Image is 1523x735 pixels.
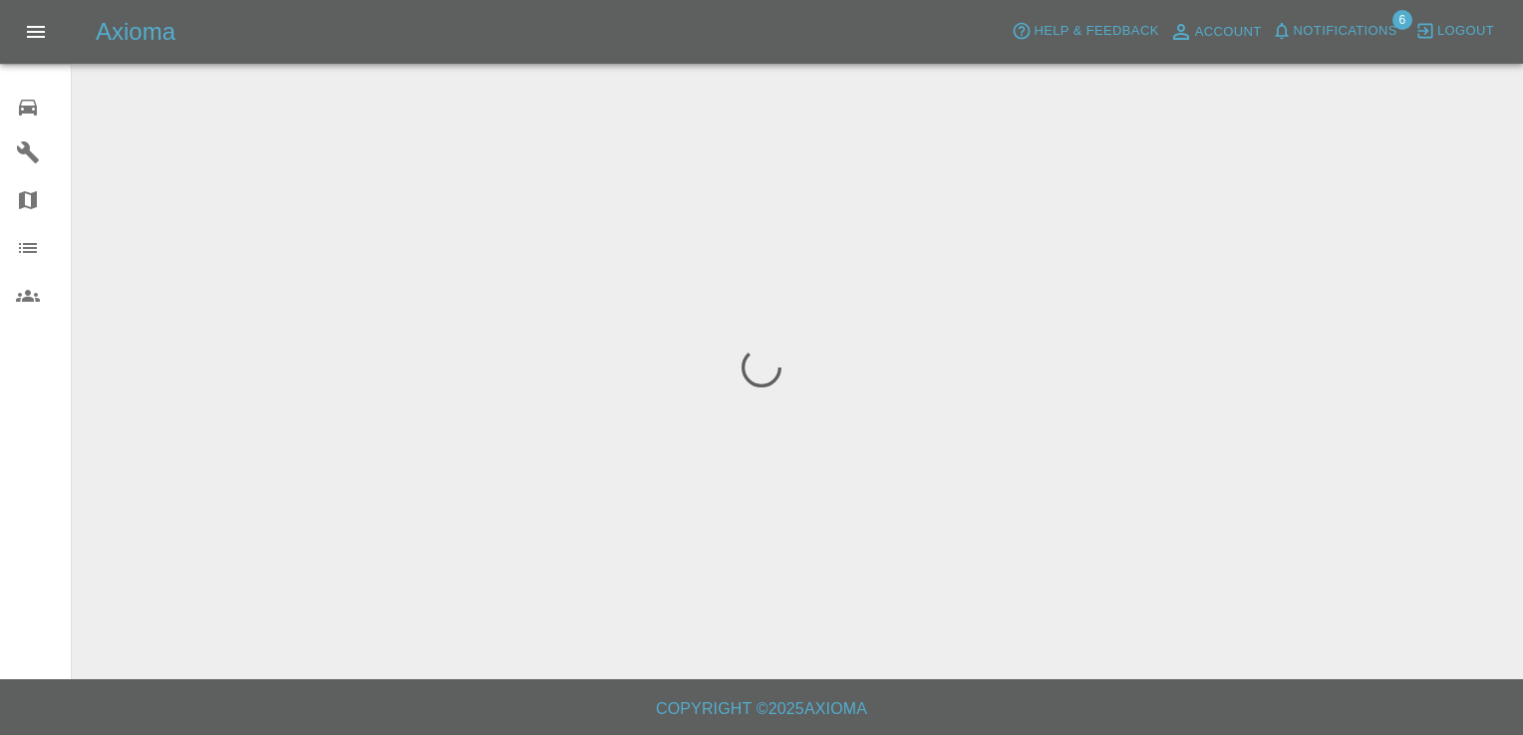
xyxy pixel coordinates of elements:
span: Notifications [1294,20,1397,43]
h5: Axioma [96,16,175,48]
span: Account [1195,21,1262,44]
button: Help & Feedback [1007,16,1163,47]
span: Help & Feedback [1034,20,1158,43]
button: Logout [1410,16,1499,47]
button: Notifications [1267,16,1402,47]
span: Logout [1437,20,1494,43]
a: Account [1164,16,1267,48]
button: Open drawer [12,8,60,56]
span: 6 [1392,10,1412,30]
h6: Copyright © 2025 Axioma [16,695,1507,723]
